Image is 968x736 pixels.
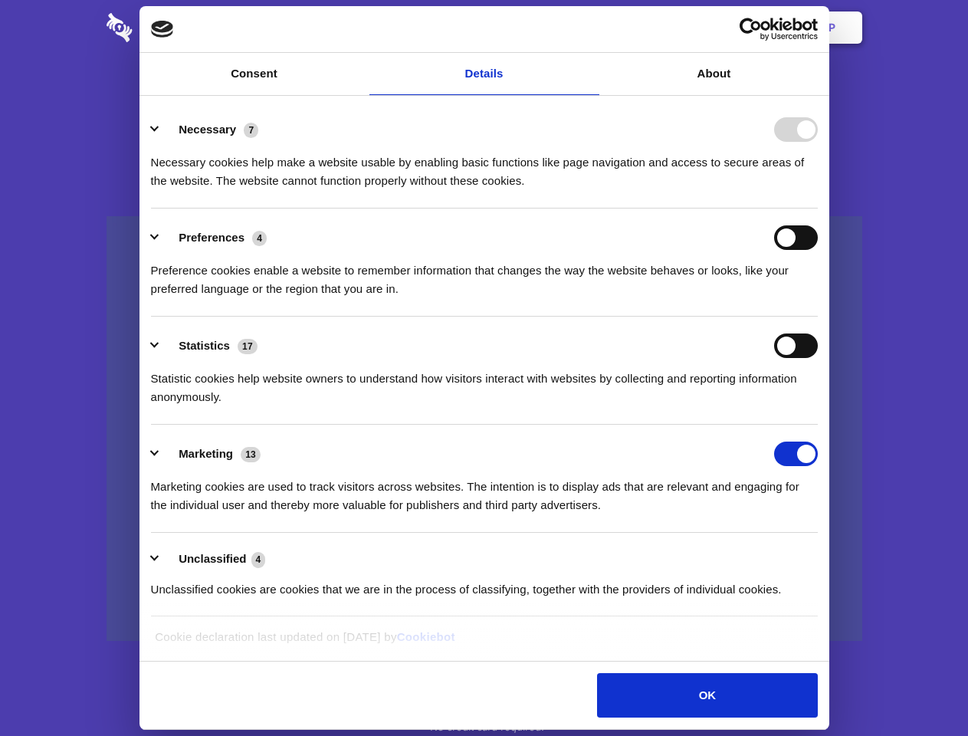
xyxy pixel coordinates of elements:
button: OK [597,673,817,718]
label: Statistics [179,339,230,352]
a: Wistia video thumbnail [107,216,862,642]
span: 4 [252,231,267,246]
a: Consent [139,53,369,95]
iframe: Drift Widget Chat Controller [891,659,950,718]
a: Login [695,4,762,51]
label: Marketing [179,447,233,460]
div: Unclassified cookies are cookies that we are in the process of classifying, together with the pro... [151,569,818,599]
a: About [599,53,829,95]
a: Contact [622,4,692,51]
div: Cookie declaration last updated on [DATE] by [143,628,825,658]
span: 4 [251,552,266,567]
span: 17 [238,339,258,354]
span: 7 [244,123,258,138]
button: Preferences (4) [151,225,277,250]
button: Statistics (17) [151,333,267,358]
a: Pricing [450,4,517,51]
span: 13 [241,447,261,462]
img: logo [151,21,174,38]
div: Preference cookies enable a website to remember information that changes the way the website beha... [151,250,818,298]
button: Marketing (13) [151,442,271,466]
a: Usercentrics Cookiebot - opens in a new window [684,18,818,41]
a: Cookiebot [397,630,455,643]
button: Necessary (7) [151,117,268,142]
a: Details [369,53,599,95]
label: Necessary [179,123,236,136]
label: Preferences [179,231,244,244]
button: Unclassified (4) [151,550,275,569]
img: logo-wordmark-white-trans-d4663122ce5f474addd5e946df7df03e33cb6a1c49d2221995e7729f52c070b2.svg [107,13,238,42]
h1: Eliminate Slack Data Loss. [107,69,862,124]
div: Necessary cookies help make a website usable by enabling basic functions like page navigation and... [151,142,818,190]
div: Marketing cookies are used to track visitors across websites. The intention is to display ads tha... [151,466,818,514]
div: Statistic cookies help website owners to understand how visitors interact with websites by collec... [151,358,818,406]
h4: Auto-redaction of sensitive data, encrypted data sharing and self-destructing private chats. Shar... [107,140,862,190]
